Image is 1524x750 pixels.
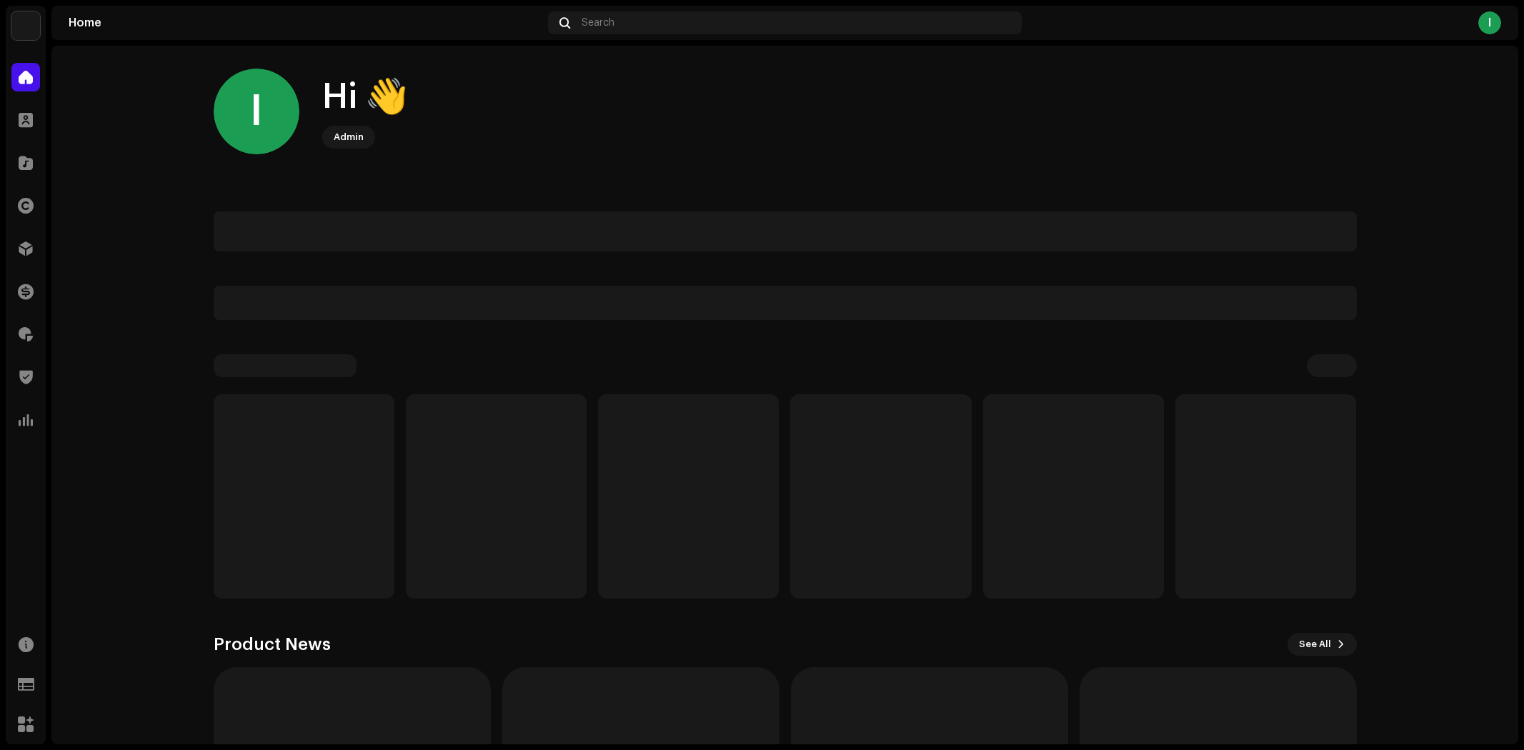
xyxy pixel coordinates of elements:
[11,11,40,40] img: afd5cbfa-dab2-418a-b3bb-650b285419db
[1288,633,1357,656] button: See All
[582,17,614,29] span: Search
[214,633,331,656] h3: Product News
[1299,630,1331,659] span: See All
[334,129,364,146] div: Admin
[69,17,542,29] div: Home
[1478,11,1501,34] div: I
[322,74,408,120] div: Hi 👋
[214,69,299,154] div: I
